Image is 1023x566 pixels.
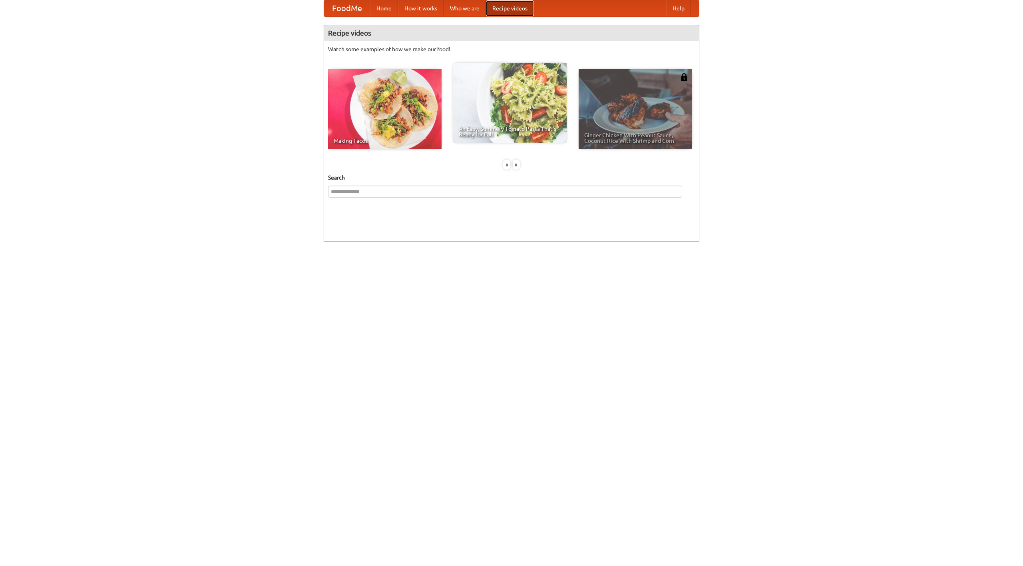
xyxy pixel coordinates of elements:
div: « [503,160,510,170]
a: Recipe videos [486,0,534,16]
a: An Easy, Summery Tomato Pasta That's Ready for Fall [453,63,567,143]
h5: Search [328,174,695,182]
a: How it works [398,0,444,16]
a: Who we are [444,0,486,16]
span: An Easy, Summery Tomato Pasta That's Ready for Fall [459,126,561,137]
div: » [513,160,520,170]
img: 483408.png [680,73,688,81]
a: FoodMe [324,0,370,16]
p: Watch some examples of how we make our food! [328,45,695,53]
a: Help [666,0,691,16]
h4: Recipe videos [324,25,699,41]
a: Home [370,0,398,16]
a: Making Tacos [328,69,442,149]
span: Making Tacos [334,138,436,144]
